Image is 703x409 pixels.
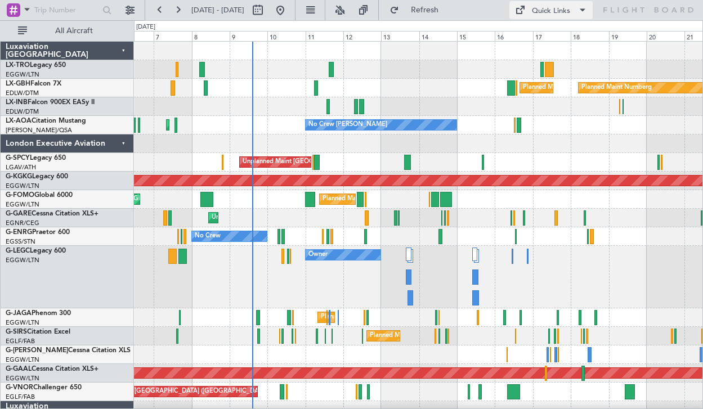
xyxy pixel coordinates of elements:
[6,70,39,79] a: EGGW/LTN
[306,31,343,41] div: 11
[6,248,30,254] span: G-LEGC
[6,248,66,254] a: G-LEGCLegacy 600
[6,107,39,116] a: EDLW/DTM
[609,31,647,41] div: 19
[523,79,700,96] div: Planned Maint [GEOGRAPHIC_DATA] ([GEOGRAPHIC_DATA])
[6,229,70,236] a: G-ENRGPraetor 600
[6,118,32,124] span: LX-AOA
[321,309,498,326] div: Planned Maint [GEOGRAPHIC_DATA] ([GEOGRAPHIC_DATA])
[29,27,119,35] span: All Aircraft
[323,191,500,208] div: Planned Maint [GEOGRAPHIC_DATA] ([GEOGRAPHIC_DATA])
[343,31,381,41] div: 12
[6,347,68,354] span: G-[PERSON_NAME]
[6,62,66,69] a: LX-TROLegacy 650
[6,192,73,199] a: G-FOMOGlobal 6000
[6,237,35,246] a: EGSS/STN
[571,31,608,41] div: 18
[6,366,98,372] a: G-GAALCessna Citation XLS+
[6,356,39,364] a: EGGW/LTN
[6,318,39,327] a: EGGW/LTN
[6,182,39,190] a: EGGW/LTN
[116,31,154,41] div: 6
[6,384,33,391] span: G-VNOR
[267,31,305,41] div: 10
[6,384,82,391] a: G-VNORChallenger 650
[581,79,652,96] div: Planned Maint Nurnberg
[6,310,71,317] a: G-JAGAPhenom 300
[6,337,35,345] a: EGLF/FAB
[6,173,32,180] span: G-KGKG
[230,31,267,41] div: 9
[647,31,684,41] div: 20
[6,210,98,217] a: G-GARECessna Citation XLS+
[6,366,32,372] span: G-GAAL
[243,154,425,170] div: Unplanned Maint [GEOGRAPHIC_DATA] ([PERSON_NAME] Intl)
[136,23,155,32] div: [DATE]
[6,80,61,87] a: LX-GBHFalcon 7X
[495,31,532,41] div: 16
[6,155,66,161] a: G-SPCYLegacy 650
[6,200,39,209] a: EGGW/LTN
[6,89,39,97] a: EDLW/DTM
[384,1,452,19] button: Refresh
[6,329,70,335] a: G-SIRSCitation Excel
[6,163,36,172] a: LGAV/ATH
[92,383,269,400] div: Planned Maint [GEOGRAPHIC_DATA] ([GEOGRAPHIC_DATA])
[308,116,387,133] div: No Crew [PERSON_NAME]
[12,22,122,40] button: All Aircraft
[6,229,32,236] span: G-ENRG
[6,155,30,161] span: G-SPCY
[532,6,570,17] div: Quick Links
[370,327,547,344] div: Planned Maint [GEOGRAPHIC_DATA] ([GEOGRAPHIC_DATA])
[212,209,314,226] div: Unplanned Maint [PERSON_NAME]
[6,374,39,383] a: EGGW/LTN
[191,5,244,15] span: [DATE] - [DATE]
[6,173,68,180] a: G-KGKGLegacy 600
[192,31,230,41] div: 8
[6,393,35,401] a: EGLF/FAB
[6,126,72,134] a: [PERSON_NAME]/QSA
[6,99,95,106] a: LX-INBFalcon 900EX EASy II
[308,246,328,263] div: Owner
[6,118,86,124] a: LX-AOACitation Mustang
[6,99,28,106] span: LX-INB
[457,31,495,41] div: 15
[381,31,419,41] div: 13
[154,31,191,41] div: 7
[419,31,457,41] div: 14
[6,310,32,317] span: G-JAGA
[6,329,27,335] span: G-SIRS
[6,347,131,354] a: G-[PERSON_NAME]Cessna Citation XLS
[6,62,30,69] span: LX-TRO
[6,256,39,264] a: EGGW/LTN
[6,192,34,199] span: G-FOMO
[195,228,221,245] div: No Crew
[6,210,32,217] span: G-GARE
[6,219,39,227] a: EGNR/CEG
[533,31,571,41] div: 17
[509,1,593,19] button: Quick Links
[34,2,99,19] input: Trip Number
[6,80,30,87] span: LX-GBH
[401,6,449,14] span: Refresh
